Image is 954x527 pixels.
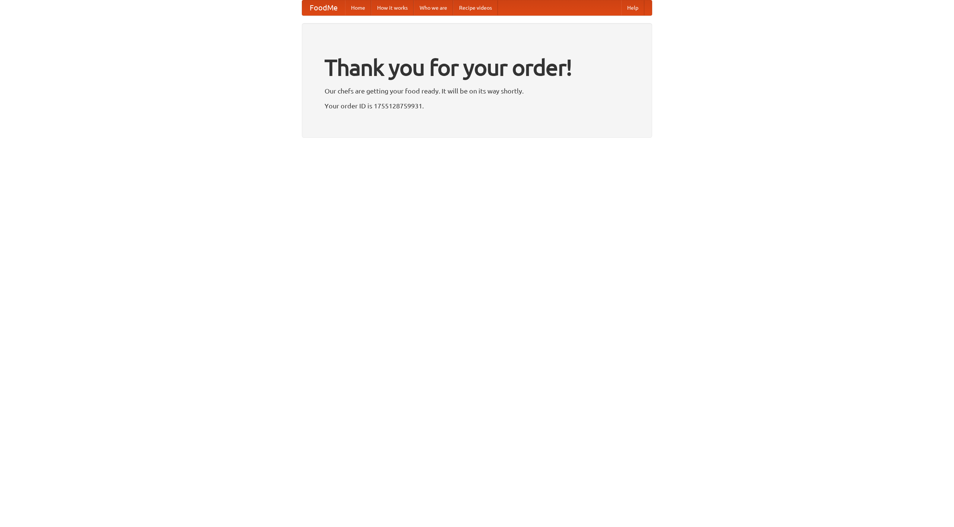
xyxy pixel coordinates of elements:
a: Home [345,0,371,15]
a: Recipe videos [453,0,498,15]
a: Who we are [414,0,453,15]
a: FoodMe [302,0,345,15]
a: How it works [371,0,414,15]
a: Help [621,0,644,15]
p: Our chefs are getting your food ready. It will be on its way shortly. [325,85,629,96]
h1: Thank you for your order! [325,50,629,85]
p: Your order ID is 1755128759931. [325,100,629,111]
